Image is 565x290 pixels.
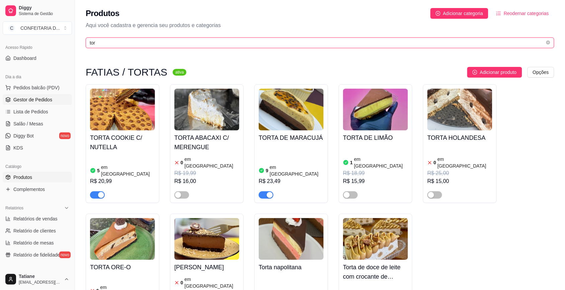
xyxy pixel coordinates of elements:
[533,69,549,76] span: Opções
[259,89,324,130] img: product-image
[174,177,239,185] div: R$ 16,00
[5,205,23,211] span: Relatórios
[13,120,43,127] span: Salão / Mesas
[3,172,72,183] a: Produtos
[3,184,72,195] a: Complementos
[436,11,440,16] span: plus-circle
[13,215,58,222] span: Relatórios de vendas
[19,5,69,11] span: Diggy
[13,55,36,62] span: Dashboard
[443,10,483,17] span: Adicionar categoria
[427,133,492,142] h4: TORTA HOLANDESA
[270,164,324,177] article: em [GEOGRAPHIC_DATA]
[3,130,72,141] a: Diggy Botnovo
[3,106,72,117] a: Lista de Pedidos
[13,174,32,181] span: Produtos
[174,218,239,260] img: product-image
[3,118,72,129] a: Salão / Mesas
[3,53,72,64] a: Dashboard
[181,279,183,286] article: 0
[97,167,100,174] article: 5
[427,169,492,177] div: R$ 25,00
[3,250,72,260] a: Relatório de fidelidadenovo
[90,89,155,130] img: product-image
[86,68,167,76] h3: FATIAS / TORTAS
[467,67,522,78] button: Adicionar produto
[8,25,15,31] span: C
[343,177,408,185] div: R$ 15,99
[496,11,501,16] span: ordered-list
[350,159,353,166] article: 1
[101,164,155,177] article: em [GEOGRAPHIC_DATA]
[343,218,408,260] img: product-image
[174,263,239,272] h4: [PERSON_NAME]
[434,159,436,166] article: 0
[90,177,155,185] div: R$ 20,99
[3,42,72,53] div: Acesso Rápido
[13,108,48,115] span: Lista de Pedidos
[184,276,239,289] article: em [GEOGRAPHIC_DATA]
[3,94,72,105] a: Gestor de Pedidos
[3,72,72,82] div: Dia a dia
[13,96,52,103] span: Gestor de Pedidos
[491,8,554,19] button: Reodernar categorias
[343,169,408,177] div: R$ 18,99
[3,271,72,287] button: Tatiane[EMAIL_ADDRESS][DOMAIN_NAME]
[354,156,408,169] article: em [GEOGRAPHIC_DATA]
[437,156,492,169] article: em [GEOGRAPHIC_DATA]
[3,213,72,224] a: Relatórios de vendas
[174,169,239,177] div: R$ 19,99
[3,142,72,153] a: KDS
[174,89,239,130] img: product-image
[86,8,119,19] h2: Produtos
[343,133,408,142] h4: TORTA DE LIMÃO
[90,218,155,260] img: product-image
[20,25,60,31] div: CONFEITARIA D ...
[13,132,34,139] span: Diggy Bot
[427,177,492,185] div: R$ 15,00
[259,218,324,260] img: product-image
[473,70,477,75] span: plus-circle
[3,82,72,93] button: Pedidos balcão (PDV)
[3,3,72,19] a: DiggySistema de Gestão
[13,252,60,258] span: Relatório de fidelidade
[528,67,554,78] button: Opções
[427,89,492,130] img: product-image
[3,225,72,236] a: Relatório de clientes
[13,227,56,234] span: Relatório de clientes
[174,133,239,152] h4: TORTA ABACAXI C/ MERENGUE
[184,156,239,169] article: em [GEOGRAPHIC_DATA]
[3,21,72,35] button: Select a team
[3,237,72,248] a: Relatório de mesas
[13,186,45,193] span: Complementos
[173,69,186,76] sup: ativa
[90,133,155,152] h4: TORTA COOKIE C/ NUTELLA
[3,268,72,279] div: Gerenciar
[259,263,324,272] h4: Torta napolitana
[181,159,183,166] article: 0
[343,89,408,130] img: product-image
[504,10,549,17] span: Reodernar categorias
[546,40,550,46] span: close-circle
[86,21,554,29] p: Aqui você cadastra e gerencia seu produtos e categorias
[13,239,54,246] span: Relatório de mesas
[430,8,489,19] button: Adicionar categoria
[259,177,324,185] div: R$ 23,49
[90,39,545,46] input: Buscar por nome ou código do produto
[90,263,155,272] h4: TORTA ORE-O
[19,280,61,285] span: [EMAIL_ADDRESS][DOMAIN_NAME]
[266,167,268,174] article: 9
[19,274,61,280] span: Tatiane
[343,263,408,281] h4: Torta de doce de leite com crocante de amendoim
[3,161,72,172] div: Catálogo
[546,40,550,44] span: close-circle
[13,84,60,91] span: Pedidos balcão (PDV)
[19,11,69,16] span: Sistema de Gestão
[13,144,23,151] span: KDS
[480,69,517,76] span: Adicionar produto
[259,133,324,142] h4: TORTA DE MARACUJÁ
